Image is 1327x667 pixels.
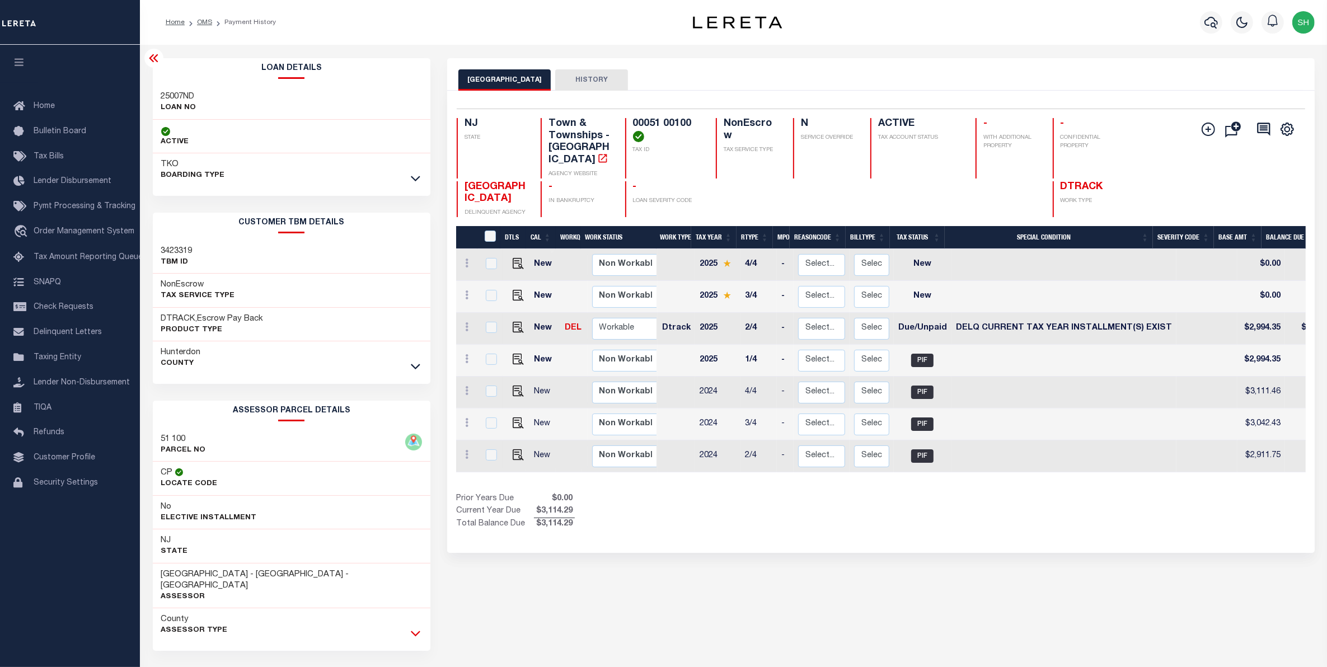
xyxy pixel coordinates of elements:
[911,354,934,367] span: PIF
[695,408,740,440] td: 2024
[34,403,51,411] span: TIQA
[1292,11,1315,34] img: svg+xml;base64,PHN2ZyB4bWxucz0iaHR0cDovL3d3dy53My5vcmcvMjAwMC9zdmciIHBvaW50ZXItZXZlbnRzPSJub25lIi...
[1237,377,1285,408] td: $3,111.46
[740,313,777,345] td: 2/4
[723,292,731,299] img: Star.svg
[777,377,794,408] td: -
[465,209,527,217] p: DELINQUENT AGENCY
[801,118,857,130] h4: N
[153,58,431,79] h2: Loan Details
[911,449,934,463] span: PIF
[153,213,431,233] h2: CUSTOMER TBM DETAILS
[161,290,235,302] p: Tax Service Type
[161,313,264,325] h3: DTRACK,Escrow Pay Back
[1262,226,1319,249] th: Balance Due: activate to sort column ascending
[548,170,611,179] p: AGENCY WEBSITE
[801,134,857,142] p: SERVICE OVERRIDE
[740,345,777,377] td: 1/4
[161,614,228,625] h3: County
[878,118,962,130] h4: ACTIVE
[161,159,225,170] h3: TKO
[773,226,790,249] th: MPO
[34,303,93,311] span: Check Requests
[161,569,423,591] h3: [GEOGRAPHIC_DATA] - [GEOGRAPHIC_DATA] - [GEOGRAPHIC_DATA]
[161,91,196,102] h3: 25007ND
[161,535,188,546] h3: NJ
[34,102,55,110] span: Home
[777,440,794,472] td: -
[956,324,1172,332] span: DELQ CURRENT TAX YEAR INSTALLMENT(S) EXIST
[34,253,143,261] span: Tax Amount Reporting Queue
[695,249,740,281] td: 2025
[740,281,777,313] td: 3/4
[34,278,61,286] span: SNAPQ
[34,177,111,185] span: Lender Disbursement
[633,182,637,192] span: -
[465,182,526,204] span: [GEOGRAPHIC_DATA]
[740,249,777,281] td: 4/4
[723,260,731,267] img: Star.svg
[878,134,962,142] p: TAX ACCOUNT STATUS
[153,401,431,421] h2: ASSESSOR PARCEL DETAILS
[161,102,196,114] p: LOAN NO
[456,493,534,505] td: Prior Years Due
[556,226,581,249] th: WorkQ
[894,313,951,345] td: Due/Unpaid
[1214,226,1262,249] th: Base Amt: activate to sort column ascending
[197,19,212,26] a: OMS
[740,440,777,472] td: 2/4
[1061,197,1123,205] p: WORK TYPE
[534,493,575,505] span: $0.00
[526,226,556,249] th: CAL: activate to sort column ascending
[161,137,189,148] p: ACTIVE
[890,226,945,249] th: Tax Status: activate to sort column ascending
[161,246,193,257] h3: 3423319
[34,454,95,462] span: Customer Profile
[34,128,86,135] span: Bulletin Board
[161,546,188,557] p: State
[1237,249,1285,281] td: $0.00
[658,313,695,345] td: Dtrack
[166,19,185,26] a: Home
[633,131,644,142] img: check-icon-green.svg
[529,377,560,408] td: New
[548,118,611,166] h4: Town & Townships - [GEOGRAPHIC_DATA]
[161,445,206,456] p: PARCEL NO
[529,345,560,377] td: New
[777,345,794,377] td: -
[161,170,225,181] p: BOARDING TYPE
[983,134,1039,151] p: WITH ADDITIONAL PROPERTY
[777,281,794,313] td: -
[581,226,657,249] th: Work Status
[465,118,527,130] h4: NJ
[456,518,534,530] td: Total Balance Due
[633,197,703,205] p: LOAN SEVERITY CODE
[740,408,777,440] td: 3/4
[534,505,575,518] span: $3,114.29
[983,119,987,129] span: -
[691,226,737,249] th: Tax Year: activate to sort column ascending
[458,69,551,91] button: [GEOGRAPHIC_DATA]
[1237,440,1285,472] td: $2,911.75
[655,226,691,249] th: Work Type
[477,226,500,249] th: &nbsp;
[548,182,552,192] span: -
[1061,134,1123,151] p: CONFIDENTIAL PROPERTY
[529,313,560,345] td: New
[1061,119,1065,129] span: -
[534,518,575,530] span: $3,114.29
[529,408,560,440] td: New
[500,226,526,249] th: DTLS
[695,313,740,345] td: 2025
[34,379,130,387] span: Lender Non-Disbursement
[161,358,201,369] p: County
[548,197,611,205] p: IN BANKRUPTCY
[529,281,560,313] td: New
[695,281,740,313] td: 2025
[161,513,257,524] p: Elective Installment
[34,328,102,336] span: Delinquent Letters
[693,16,782,29] img: logo-dark.svg
[740,377,777,408] td: 4/4
[161,591,423,603] p: Assessor
[777,249,794,281] td: -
